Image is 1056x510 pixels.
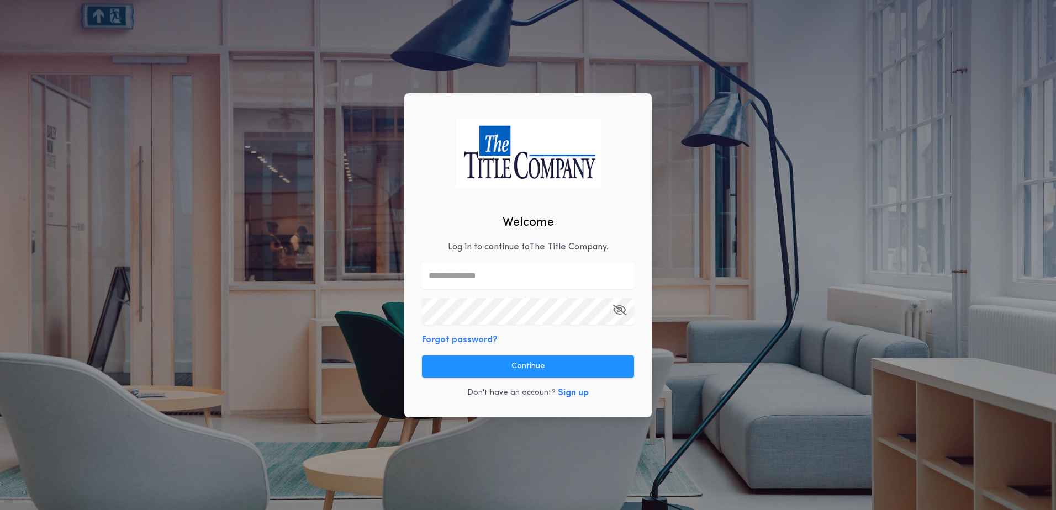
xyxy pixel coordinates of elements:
button: Sign up [558,386,589,400]
h2: Welcome [503,214,554,232]
button: Continue [422,355,634,378]
button: Forgot password? [422,333,498,347]
p: Don't have an account? [467,387,556,399]
p: Log in to continue to The Title Company . [448,241,609,254]
img: logo [456,119,600,187]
